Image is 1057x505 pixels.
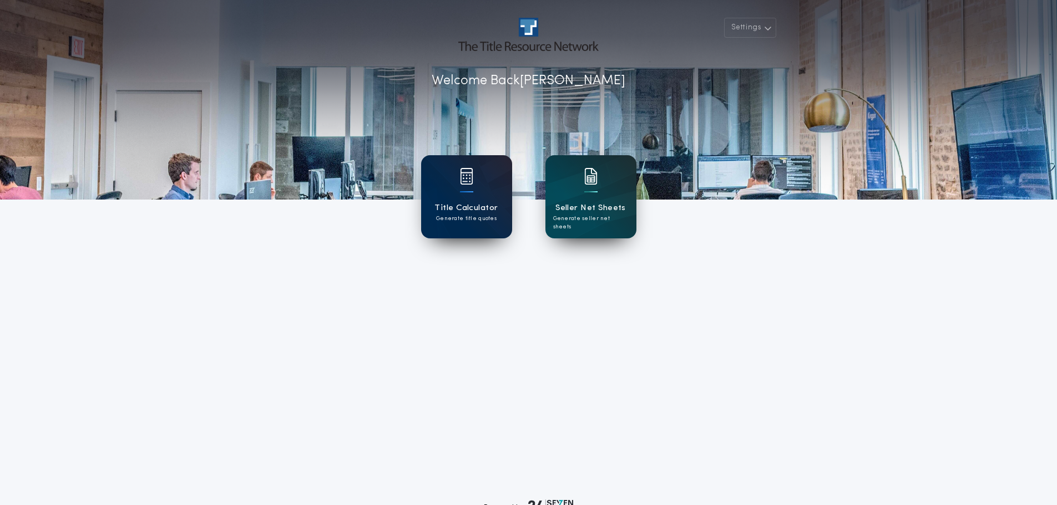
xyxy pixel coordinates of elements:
img: account-logo [458,18,598,51]
p: Generate title quotes [436,215,497,223]
p: Generate seller net sheets [553,215,629,231]
img: card icon [460,168,473,185]
h1: Seller Net Sheets [555,202,626,215]
h1: Title Calculator [434,202,498,215]
button: Settings [724,18,776,38]
a: card iconSeller Net SheetsGenerate seller net sheets [545,155,636,238]
p: Welcome Back [PERSON_NAME] [432,71,625,91]
img: card icon [584,168,598,185]
a: card iconTitle CalculatorGenerate title quotes [421,155,512,238]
